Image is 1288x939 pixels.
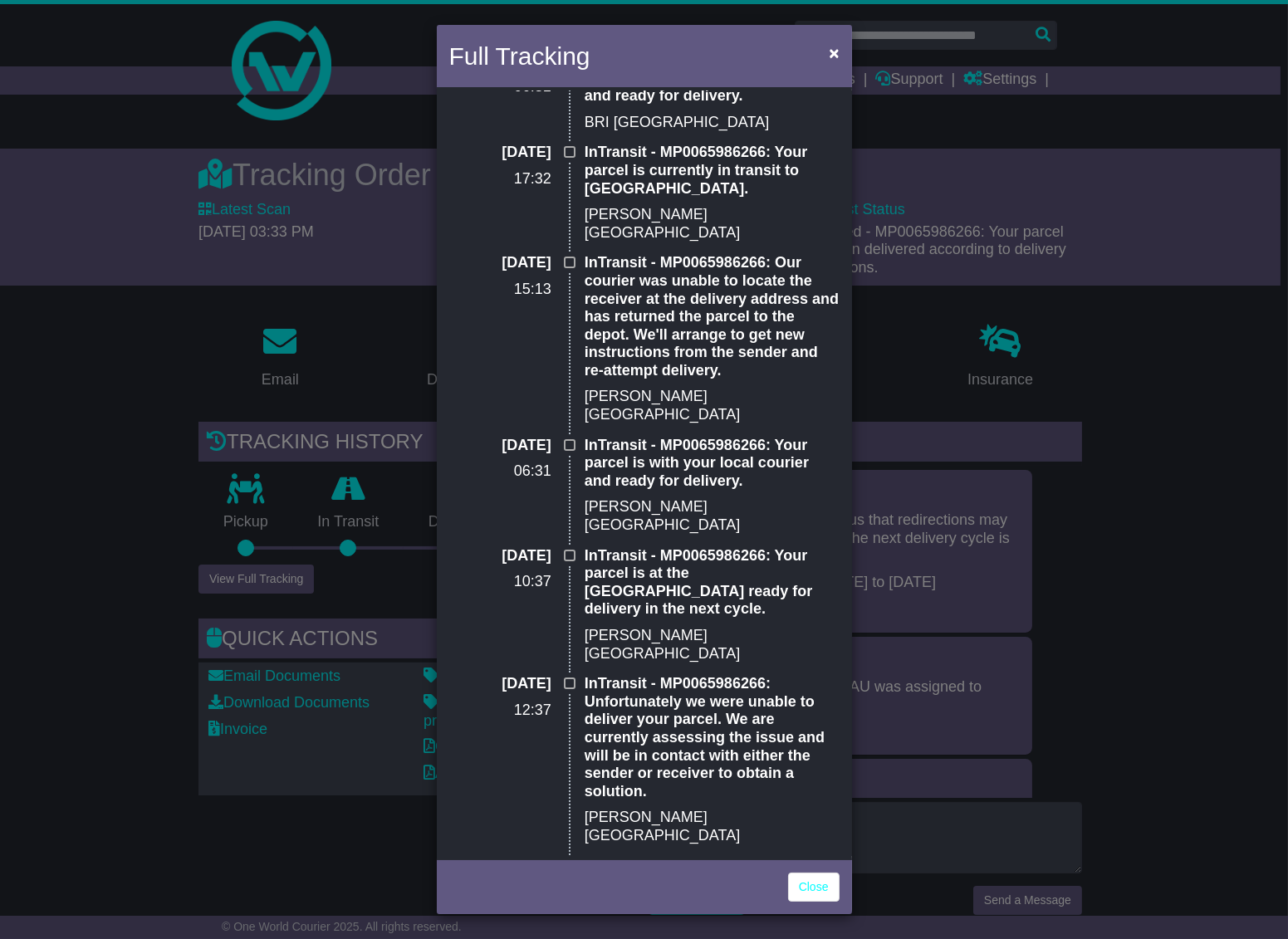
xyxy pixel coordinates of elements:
[585,627,840,663] p: [PERSON_NAME][GEOGRAPHIC_DATA]
[449,462,551,481] p: 06:31
[585,206,840,242] p: [PERSON_NAME][GEOGRAPHIC_DATA]
[820,36,847,70] button: Close
[585,498,840,534] p: [PERSON_NAME][GEOGRAPHIC_DATA]
[788,873,840,902] a: Close
[585,114,840,132] p: BRI [GEOGRAPHIC_DATA]
[449,281,551,299] p: 15:13
[829,43,839,62] span: ×
[449,702,551,720] p: 12:37
[449,675,551,693] p: [DATE]
[585,809,840,844] p: [PERSON_NAME][GEOGRAPHIC_DATA]
[585,675,840,800] p: InTransit - MP0065986266: Unfortunately we were unable to deliver your parcel. We are currently a...
[585,144,840,198] p: InTransit - MP0065986266: Your parcel is currently in transit to [GEOGRAPHIC_DATA].
[449,547,551,565] p: [DATE]
[449,437,551,455] p: [DATE]
[449,254,551,272] p: [DATE]
[449,573,551,591] p: 10:37
[585,388,840,423] p: [PERSON_NAME][GEOGRAPHIC_DATA]
[449,170,551,188] p: 17:32
[585,437,840,491] p: InTransit - MP0065986266: Your parcel is with your local courier and ready for delivery.
[449,144,551,162] p: [DATE]
[585,547,840,619] p: InTransit - MP0065986266: Your parcel is at the [GEOGRAPHIC_DATA] ready for delivery in the next ...
[585,254,840,379] p: InTransit - MP0065986266: Our courier was unable to locate the receiver at the delivery address a...
[449,37,590,75] h4: Full Tracking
